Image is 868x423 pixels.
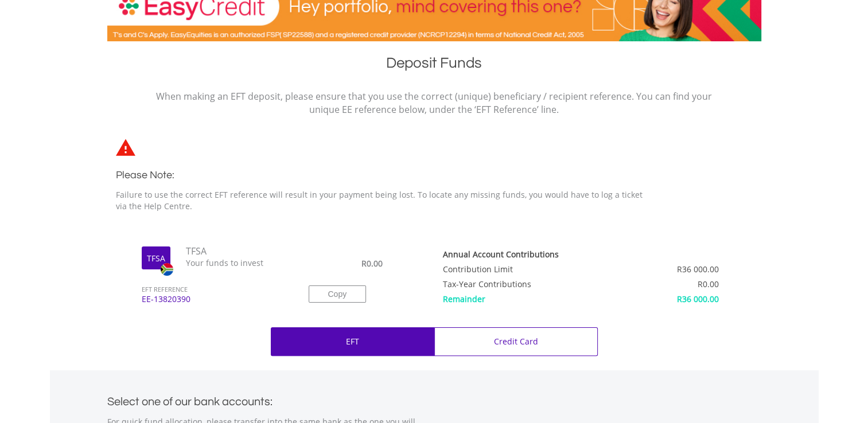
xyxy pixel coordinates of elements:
span: TFSA [177,245,292,258]
td: Remainder [443,289,618,304]
label: Select one of our bank accounts: [107,392,273,408]
img: statements-icon-error-satrix.svg [116,139,135,156]
label: TFSA [147,253,165,264]
td: Tax-Year Contributions [443,275,618,289]
h1: Deposit Funds [107,53,761,79]
td: Contribution Limit [443,260,618,275]
p: When making an EFT deposit, please ensure that you use the correct (unique) beneficiary / recipie... [156,90,713,116]
span: EFT REFERENCE [133,269,291,294]
span: R36 000.00 [677,293,719,304]
span: R0.00 [361,258,383,269]
span: R0.00 [698,279,719,289]
p: EFT [346,336,359,347]
h3: Please Note: [116,167,655,183]
span: R36 000.00 [677,264,719,275]
span: EE-13820390 [133,293,291,315]
th: Contributions are made up of deposits and transfers for the tax year [443,245,618,260]
p: Failure to use the correct EFT reference will result in your payment being lost. To locate any mi... [116,189,655,212]
span: Your funds to invest [177,257,292,269]
button: Copy [309,285,366,303]
p: Credit Card [494,336,538,347]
